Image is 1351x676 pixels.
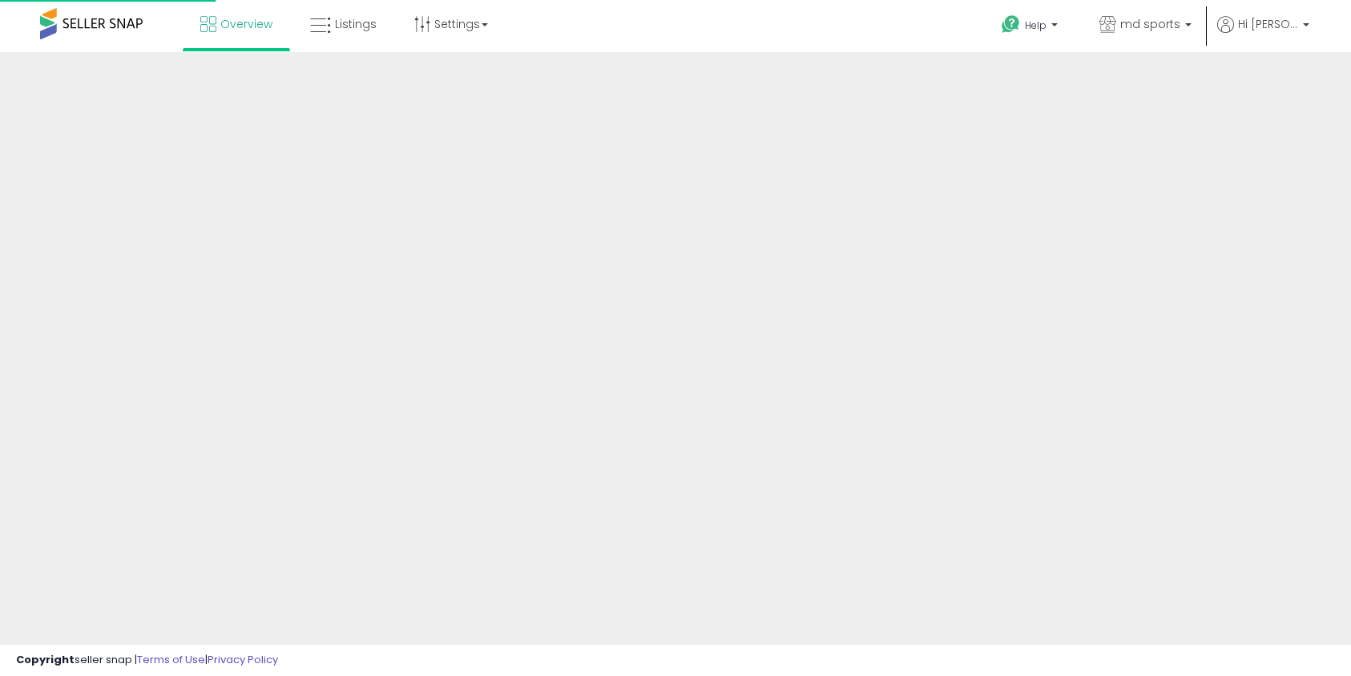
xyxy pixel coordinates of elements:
[16,653,278,668] div: seller snap | |
[16,652,75,667] strong: Copyright
[989,2,1074,52] a: Help
[208,652,278,667] a: Privacy Policy
[1025,18,1047,32] span: Help
[1120,16,1180,32] span: md sports
[335,16,377,32] span: Listings
[1238,16,1298,32] span: Hi [PERSON_NAME]
[1217,16,1309,52] a: Hi [PERSON_NAME]
[137,652,205,667] a: Terms of Use
[1001,14,1021,34] i: Get Help
[220,16,272,32] span: Overview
